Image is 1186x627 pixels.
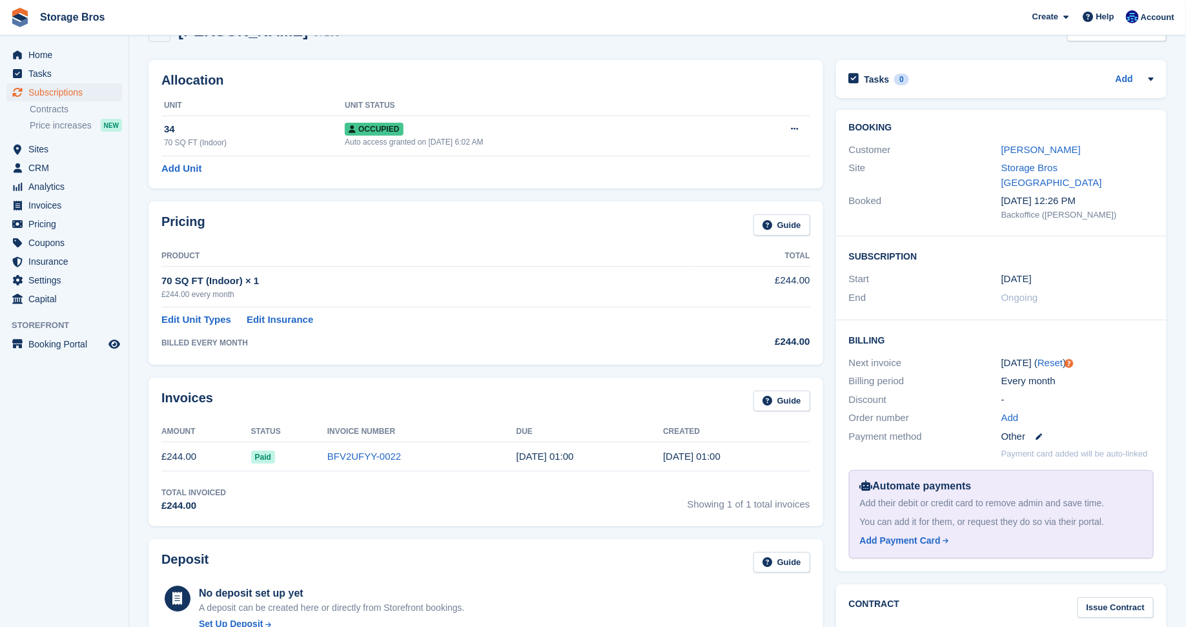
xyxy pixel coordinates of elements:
[28,335,106,353] span: Booking Portal
[251,451,275,464] span: Paid
[516,451,574,462] time: 2025-08-05 00:00:00 UTC
[28,159,106,177] span: CRM
[161,96,345,116] th: Unit
[161,161,201,176] a: Add Unit
[6,252,122,271] a: menu
[161,289,689,300] div: £244.00 every month
[327,422,516,442] th: Invoice Number
[516,422,663,442] th: Due
[753,214,810,236] a: Guide
[688,487,810,513] span: Showing 1 of 1 total invoices
[860,534,941,548] div: Add Payment Card
[164,122,345,137] div: 34
[849,597,900,619] h2: Contract
[864,74,890,85] h2: Tasks
[689,334,810,349] div: £244.00
[1001,144,1081,155] a: [PERSON_NAME]
[1001,194,1154,209] div: [DATE] 12:26 PM
[1032,10,1058,23] span: Create
[107,336,122,352] a: Preview store
[6,65,122,83] a: menu
[1096,10,1114,23] span: Help
[28,140,106,158] span: Sites
[30,103,122,116] a: Contracts
[1001,374,1154,389] div: Every month
[28,65,106,83] span: Tasks
[161,442,251,471] td: £244.00
[1001,393,1154,407] div: -
[849,161,1001,190] div: Site
[28,234,106,252] span: Coupons
[849,143,1001,158] div: Customer
[1001,429,1154,444] div: Other
[161,337,689,349] div: BILLED EVERY MONTH
[199,586,465,601] div: No deposit set up yet
[753,552,810,573] a: Guide
[1038,357,1063,368] a: Reset
[1001,209,1154,221] div: Backoffice ([PERSON_NAME])
[1001,162,1102,188] a: Storage Bros [GEOGRAPHIC_DATA]
[30,119,92,132] span: Price increases
[1116,72,1133,87] a: Add
[860,497,1143,510] div: Add their debit or credit card to remove admin and save time.
[28,252,106,271] span: Insurance
[1001,292,1038,303] span: Ongoing
[1126,10,1139,23] img: Jamie O’Mara
[663,451,721,462] time: 2025-08-04 00:00:52 UTC
[30,118,122,132] a: Price increases NEW
[1001,356,1154,371] div: [DATE] ( )
[327,451,402,462] a: BFV2UFYY-0022
[689,246,810,267] th: Total
[28,46,106,64] span: Home
[6,83,122,101] a: menu
[849,291,1001,305] div: End
[894,74,909,85] div: 0
[849,333,1154,346] h2: Billing
[161,499,226,513] div: £244.00
[101,119,122,132] div: NEW
[1078,597,1154,619] a: Issue Contract
[251,422,327,442] th: Status
[6,215,122,233] a: menu
[1001,447,1148,460] p: Payment card added will be auto-linked
[6,159,122,177] a: menu
[6,271,122,289] a: menu
[663,422,810,442] th: Created
[860,534,1138,548] a: Add Payment Card
[849,249,1154,262] h2: Subscription
[161,391,213,412] h2: Invoices
[28,215,106,233] span: Pricing
[849,123,1154,133] h2: Booking
[689,266,810,307] td: £244.00
[28,290,106,308] span: Capital
[161,552,209,573] h2: Deposit
[345,96,734,116] th: Unit Status
[1001,272,1032,287] time: 2025-08-04 00:00:00 UTC
[161,422,251,442] th: Amount
[849,374,1001,389] div: Billing period
[345,123,403,136] span: Occupied
[10,8,30,27] img: stora-icon-8386f47178a22dfd0bd8f6a31ec36ba5ce8667c1dd55bd0f319d3a0aa187defe.svg
[161,73,810,88] h2: Allocation
[860,515,1143,529] div: You can add it for them, or request they do so via their portal.
[860,478,1143,494] div: Automate payments
[849,194,1001,221] div: Booked
[161,313,231,327] a: Edit Unit Types
[849,356,1001,371] div: Next invoice
[1141,11,1174,24] span: Account
[849,272,1001,287] div: Start
[6,196,122,214] a: menu
[6,290,122,308] a: menu
[199,601,465,615] p: A deposit can be created here or directly from Storefront bookings.
[164,137,345,149] div: 70 SQ FT (Indoor)
[1063,358,1075,369] div: Tooltip anchor
[849,411,1001,426] div: Order number
[247,313,313,327] a: Edit Insurance
[345,136,734,148] div: Auto access granted on [DATE] 6:02 AM
[6,46,122,64] a: menu
[161,214,205,236] h2: Pricing
[28,196,106,214] span: Invoices
[161,487,226,499] div: Total Invoiced
[6,140,122,158] a: menu
[161,246,689,267] th: Product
